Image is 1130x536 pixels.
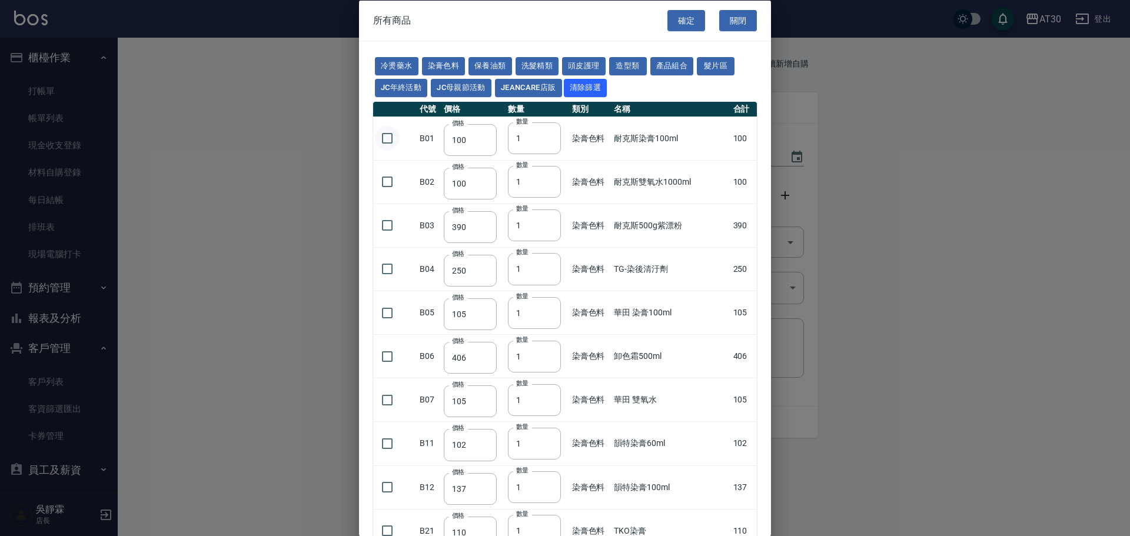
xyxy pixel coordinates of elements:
td: B01 [417,116,441,160]
td: 105 [730,291,757,334]
td: 137 [730,465,757,509]
td: B05 [417,291,441,334]
td: TG-染後清汙劑 [611,247,730,291]
button: 頭皮護理 [562,57,606,75]
td: 染膏色料 [569,160,611,204]
label: 數量 [516,117,529,126]
td: 100 [730,116,757,160]
td: 染膏色料 [569,247,611,291]
td: 390 [730,204,757,247]
td: 卸色霜500ml [611,334,730,378]
td: 染膏色料 [569,378,611,421]
td: 406 [730,334,757,378]
label: 價格 [452,337,464,345]
label: 價格 [452,162,464,171]
th: 代號 [417,101,441,116]
label: 價格 [452,511,464,520]
label: 價格 [452,293,464,302]
label: 數量 [516,466,529,475]
td: B06 [417,334,441,378]
td: 韻特染膏100ml [611,465,730,509]
td: 染膏色料 [569,465,611,509]
td: B02 [417,160,441,204]
td: 韻特染膏60ml [611,421,730,465]
label: 數量 [516,248,529,257]
td: 華田 雙氧水 [611,378,730,421]
label: 數量 [516,422,529,431]
button: 洗髮精類 [516,57,559,75]
th: 類別 [569,101,611,116]
td: 染膏色料 [569,116,611,160]
button: 保養油類 [468,57,512,75]
label: 價格 [452,424,464,432]
td: B03 [417,204,441,247]
td: B11 [417,421,441,465]
label: 價格 [452,249,464,258]
td: 250 [730,247,757,291]
button: 關閉 [719,9,757,31]
label: 價格 [452,467,464,476]
button: 髮片區 [697,57,734,75]
button: 清除篩選 [564,78,607,96]
td: 耐克斯500g紫漂粉 [611,204,730,247]
td: B12 [417,465,441,509]
td: 染膏色料 [569,421,611,465]
label: 數量 [516,161,529,169]
td: 100 [730,160,757,204]
label: 數量 [516,335,529,344]
th: 價格 [441,101,505,116]
button: JC年終活動 [375,78,427,96]
button: 冷燙藥水 [375,57,418,75]
span: 所有商品 [373,14,411,26]
button: 造型類 [609,57,647,75]
td: B04 [417,247,441,291]
button: 產品組合 [650,57,694,75]
td: 105 [730,378,757,421]
td: 華田 染膏100ml [611,291,730,334]
label: 價格 [452,118,464,127]
td: 耐克斯雙氧水1000ml [611,160,730,204]
label: 價格 [452,205,464,214]
button: 確定 [667,9,705,31]
th: 合計 [730,101,757,116]
label: 價格 [452,380,464,389]
label: 數量 [516,204,529,213]
button: 染膏色料 [422,57,466,75]
td: B07 [417,378,441,421]
button: JC母親節活動 [431,78,491,96]
td: 染膏色料 [569,204,611,247]
label: 數量 [516,378,529,387]
th: 名稱 [611,101,730,116]
label: 數量 [516,291,529,300]
th: 數量 [505,101,569,116]
button: JeanCare店販 [495,78,562,96]
td: 102 [730,421,757,465]
td: 耐克斯染膏100ml [611,116,730,160]
td: 染膏色料 [569,334,611,378]
label: 數量 [516,510,529,518]
td: 染膏色料 [569,291,611,334]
